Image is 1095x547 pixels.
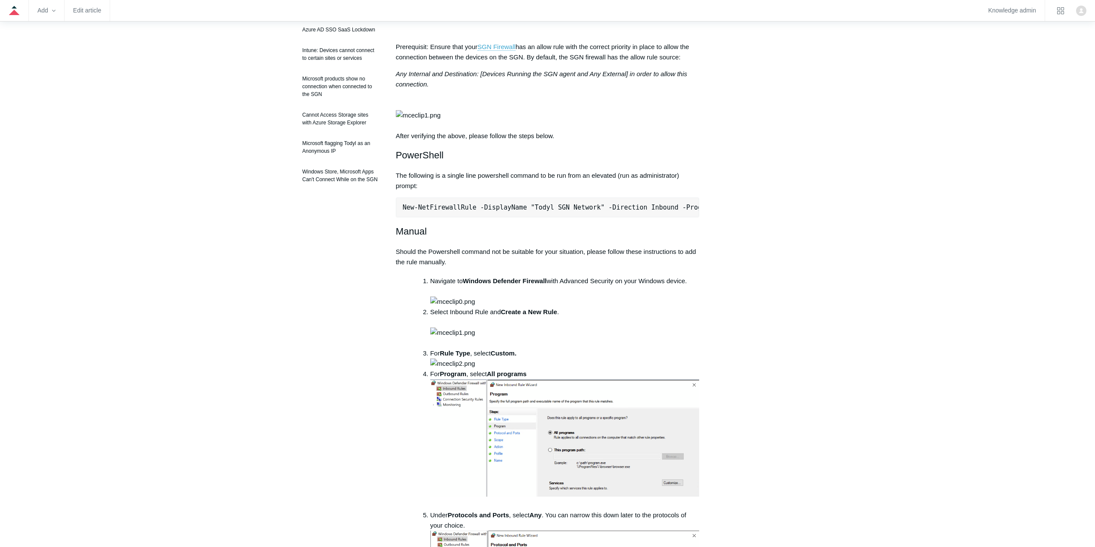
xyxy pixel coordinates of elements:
a: Cannot Access Storage sites with Azure Storage Explorer [298,107,383,131]
li: For , select [430,348,700,369]
a: Microsoft flagging Todyl as an Anonymous IP [298,135,383,159]
p: Prerequisit: Ensure that your has an allow rule with the correct priority in place to allow the c... [396,42,700,62]
em: Any Internal and Destination: [Devices Running the SGN agent and Any External] in order to allow ... [396,70,687,88]
strong: Program [440,370,466,377]
a: SGN Firewall [478,43,515,51]
img: mceclip1.png [396,110,441,121]
a: Microsoft products show no connection when connected to the SGN [298,71,383,102]
p: The following is a single line powershell command to be run from an elevated (run as administrato... [396,170,700,191]
img: mceclip2.png [430,358,475,369]
h2: PowerShell [396,148,700,163]
strong: Protocols and Ports [448,511,509,519]
img: user avatar [1076,6,1086,16]
strong: Windows Defender Firewall [463,277,547,284]
a: Intune: Devices cannot connect to certain sites or services [298,42,383,66]
li: Select Inbound Rule and . [430,307,700,348]
zd-hc-trigger: Add [37,8,56,13]
strong: Rule Type [440,349,470,357]
h2: Manual [396,224,700,239]
img: mceclip1.png [430,328,475,338]
strong: Custom. [490,349,516,357]
strong: Any [530,511,542,519]
a: Knowledge admin [988,8,1036,13]
p: After verifying the above, please follow the steps below. [396,69,700,141]
li: Navigate to with Advanced Security on your Windows device. [430,276,700,307]
p: Should the Powershell command not be suitable for your situation, please follow these instruction... [396,247,700,267]
a: Azure AD SSO SaaS Lockdown [298,22,383,38]
img: mceclip0.png [430,297,475,307]
strong: All programs [487,370,527,377]
li: For , select [430,369,700,510]
a: Windows Store, Microsoft Apps Can't Connect While on the SGN [298,164,383,188]
a: Edit article [73,8,101,13]
zd-hc-trigger: Click your profile icon to open the profile menu [1076,6,1086,16]
strong: Create a New Rule [501,308,557,315]
pre: New-NetFirewallRule -DisplayName "Todyl SGN Network" -Direction Inbound -Program Any -LocalAddres... [396,198,700,217]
